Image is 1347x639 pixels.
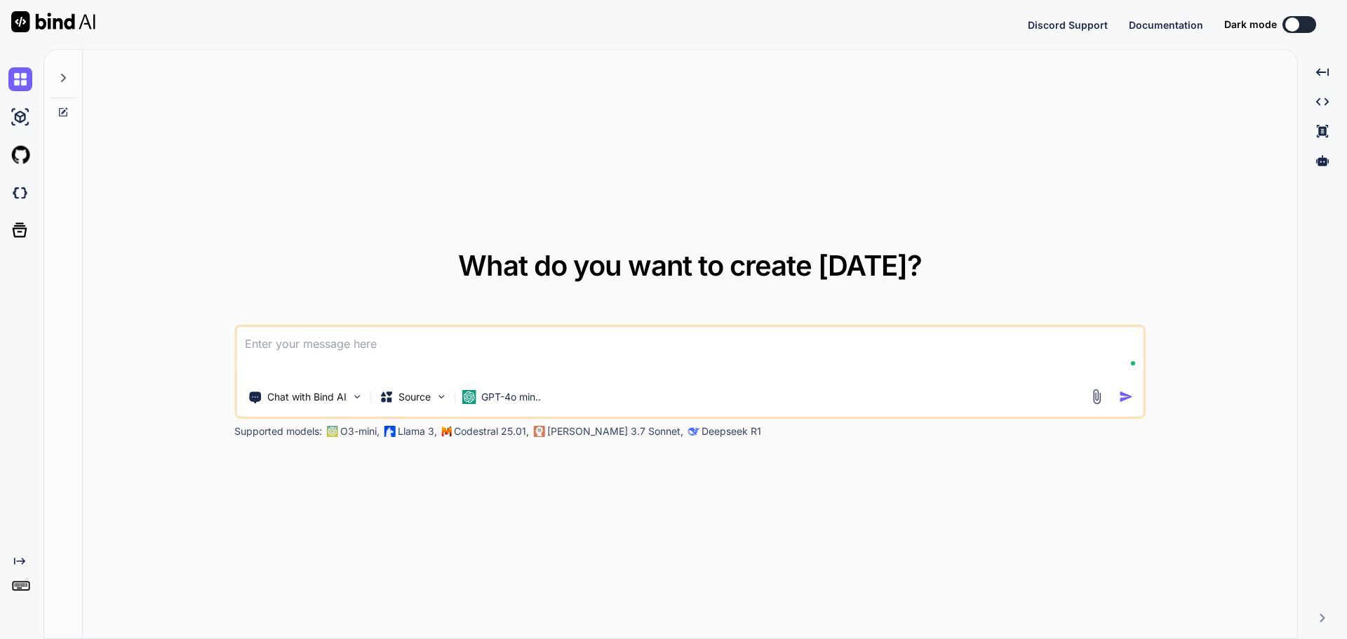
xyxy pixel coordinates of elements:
p: Source [398,390,431,404]
img: Pick Models [435,391,447,403]
p: Chat with Bind AI [267,390,347,404]
p: GPT-4o min.. [481,390,541,404]
img: darkCloudIdeIcon [8,181,32,205]
img: GPT-4o mini [462,390,476,404]
img: attachment [1089,389,1105,405]
img: ai-studio [8,105,32,129]
img: Pick Tools [351,391,363,403]
img: Bind AI [11,11,95,32]
span: What do you want to create [DATE]? [458,248,922,283]
img: claude [688,426,699,437]
p: Deepseek R1 [702,424,761,438]
img: chat [8,67,32,91]
span: Documentation [1129,19,1203,31]
img: GPT-4 [326,426,337,437]
img: Mistral-AI [441,426,451,436]
span: Dark mode [1224,18,1277,32]
p: Supported models: [234,424,322,438]
p: O3-mini, [340,424,380,438]
p: [PERSON_NAME] 3.7 Sonnet, [547,424,683,438]
span: Discord Support [1028,19,1108,31]
img: githubLight [8,143,32,167]
p: Codestral 25.01, [454,424,529,438]
button: Discord Support [1028,18,1108,32]
img: claude [533,426,544,437]
img: icon [1119,389,1134,404]
p: Llama 3, [398,424,437,438]
img: Llama2 [384,426,395,437]
button: Documentation [1129,18,1203,32]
